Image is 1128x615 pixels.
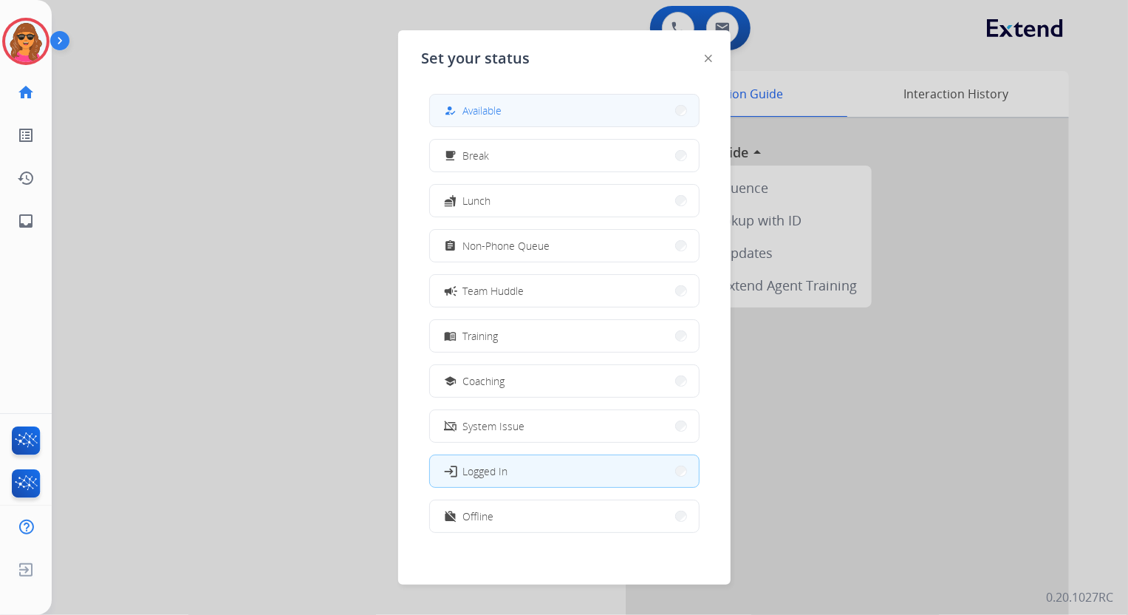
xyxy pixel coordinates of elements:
span: Team Huddle [463,283,524,299]
img: close-button [705,55,712,62]
mat-icon: work_off [444,510,457,523]
mat-icon: assignment [444,239,457,252]
mat-icon: history [17,169,35,187]
span: Break [463,148,490,163]
span: Non-Phone Queue [463,238,550,254]
span: System Issue [463,418,525,434]
button: Team Huddle [430,275,699,307]
span: Set your status [422,48,530,69]
span: Lunch [463,193,491,208]
mat-icon: fastfood [444,194,457,207]
button: Logged In [430,455,699,487]
mat-icon: login [442,463,457,478]
button: Training [430,320,699,352]
span: Training [463,328,499,344]
span: Offline [463,509,494,524]
span: Logged In [463,463,508,479]
mat-icon: inbox [17,212,35,230]
mat-icon: list_alt [17,126,35,144]
button: System Issue [430,410,699,442]
button: Offline [430,500,699,532]
button: Available [430,95,699,126]
mat-icon: phonelink_off [444,420,457,432]
button: Lunch [430,185,699,217]
mat-icon: free_breakfast [444,149,457,162]
mat-icon: menu_book [444,330,457,342]
button: Non-Phone Queue [430,230,699,262]
mat-icon: school [444,375,457,387]
mat-icon: how_to_reg [444,104,457,117]
img: avatar [5,21,47,62]
span: Coaching [463,373,505,389]
mat-icon: campaign [442,283,457,298]
span: Available [463,103,502,118]
button: Break [430,140,699,171]
button: Coaching [430,365,699,397]
p: 0.20.1027RC [1046,588,1113,606]
mat-icon: home [17,84,35,101]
